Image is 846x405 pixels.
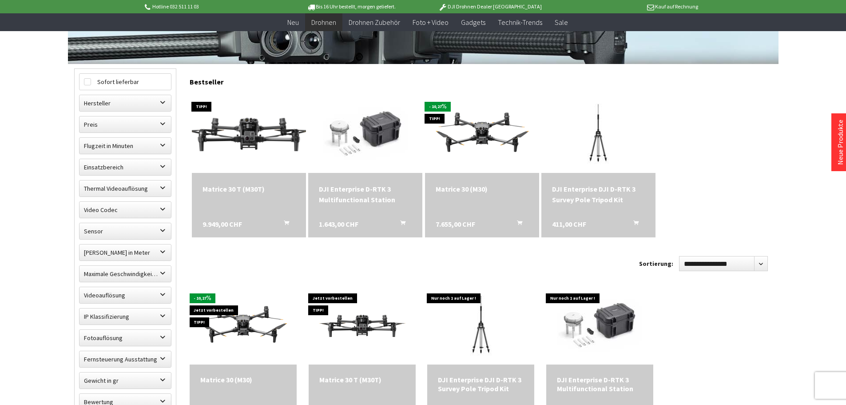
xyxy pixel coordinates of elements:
label: Sortierung: [639,257,673,271]
a: Technik-Trends [492,13,548,32]
a: DJI Enterprise D-RTK 3 Multifunctional Station 1.643,00 CHF In den Warenkorb [557,375,643,393]
label: Gewicht in gr [79,373,171,389]
a: Matrice 30 (M30) 7.655,00 CHF In den Warenkorb [200,375,286,384]
span: 1.643,00 CHF [319,219,358,229]
span: Foto + Video [413,18,449,27]
img: DJI Enterprise D-RTK 3 Multifunctional Station [312,93,419,173]
label: Thermal Videoauflösung [79,180,171,196]
span: Technik-Trends [498,18,542,27]
a: DJI Enterprise DJI D-RTK 3 Survey Pole Tripod Kit 411,00 CHF In den Warenkorb [552,184,645,205]
span: Sale [555,18,568,27]
div: Matrice 30 T (M30T) [203,184,295,194]
img: DJI Enterprise DJI D-RTK 3 Survey Pole Tripod Kit [545,93,651,173]
a: Matrice 30 T (M30T) 9.949,00 CHF In den Warenkorb [319,375,405,384]
button: In den Warenkorb [389,219,411,230]
label: Video Codec [79,202,171,218]
p: DJI Drohnen Dealer [GEOGRAPHIC_DATA] [421,1,559,12]
a: Neue Produkte [836,120,845,165]
span: 7.655,00 CHF [436,219,475,229]
img: Matrice 30 T (M30T) [169,88,329,178]
label: Preis [79,116,171,132]
img: DJI Enterprise D-RTK 3 Multifunctional Station [546,285,653,365]
a: Foto + Video [406,13,455,32]
div: Matrice 30 (M30) [436,184,528,194]
a: Neu [281,13,305,32]
label: Hersteller [79,95,171,111]
span: Gadgets [461,18,485,27]
label: Einsatzbereich [79,159,171,175]
label: Videoauflösung [79,287,171,303]
div: Matrice 30 (M30) [200,375,286,384]
a: DJI Enterprise D-RTK 3 Multifunctional Station 1.643,00 CHF In den Warenkorb [319,184,412,205]
a: Matrice 30 (M30) 7.655,00 CHF In den Warenkorb [436,184,528,194]
label: Flugzeit in Minuten [79,138,171,154]
a: DJI Enterprise DJI D-RTK 3 Survey Pole Tripod Kit 411,00 CHF In den Warenkorb [438,375,524,393]
a: Matrice 30 T (M30T) 9.949,00 CHF In den Warenkorb [203,184,295,194]
img: Matrice 30 T (M30T) [309,295,416,355]
label: Sofort lieferbar [79,74,171,90]
a: Gadgets [455,13,492,32]
div: DJI Enterprise DJI D-RTK 3 Survey Pole Tripod Kit [438,375,524,393]
label: Maximale Flughöhe in Meter [79,245,171,261]
div: DJI Enterprise DJI D-RTK 3 Survey Pole Tripod Kit [552,184,645,205]
p: Hotline 032 511 11 03 [143,1,282,12]
img: Matrice 30 (M30) [190,295,297,355]
a: Drohnen [305,13,342,32]
a: Drohnen Zubehör [342,13,406,32]
span: 9.949,00 CHF [203,219,242,229]
label: Fernsteuerung Ausstattung [79,351,171,367]
label: IP Klassifizierung [79,309,171,325]
span: Drohnen [311,18,336,27]
label: Sensor [79,223,171,239]
button: In den Warenkorb [623,219,644,230]
span: Drohnen Zubehör [349,18,400,27]
div: Matrice 30 T (M30T) [319,375,405,384]
img: Matrice 30 (M30) [425,100,539,165]
p: Kauf auf Rechnung [560,1,698,12]
a: Sale [548,13,574,32]
span: Neu [287,18,299,27]
label: Fotoauflösung [79,330,171,346]
span: 411,00 CHF [552,219,586,229]
label: Maximale Geschwindigkeit in km/h [79,266,171,282]
img: DJI Enterprise DJI D-RTK 3 Survey Pole Tripod Kit [428,285,534,365]
div: DJI Enterprise D-RTK 3 Multifunctional Station [319,184,412,205]
p: Bis 16 Uhr bestellt, morgen geliefert. [282,1,421,12]
button: In den Warenkorb [273,219,294,230]
div: Bestseller [190,68,772,91]
div: DJI Enterprise D-RTK 3 Multifunctional Station [557,375,643,393]
button: In den Warenkorb [506,219,528,230]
